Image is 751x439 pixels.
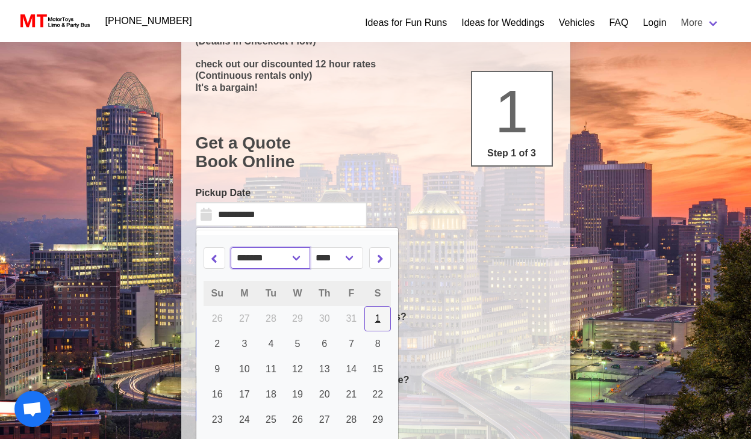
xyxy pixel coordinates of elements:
a: 14 [338,357,364,382]
a: Login [643,16,666,30]
a: 15 [364,357,391,382]
a: 4 [258,331,284,357]
span: 26 [292,414,303,425]
span: 5 [295,339,301,349]
span: 16 [212,389,223,399]
h1: Get a Quote Book Online [196,134,556,171]
a: 19 [284,382,311,407]
span: 4 [268,339,273,349]
a: 22 [364,382,391,407]
span: 17 [239,389,250,399]
span: 26 [212,313,223,324]
a: 11 [258,357,284,382]
label: Pickup Date [196,186,367,200]
span: 22 [372,389,383,399]
a: 9 [204,357,231,382]
span: 9 [214,364,220,374]
span: 31 [346,313,357,324]
span: 1 [375,313,381,324]
span: W [293,288,302,298]
span: 20 [319,389,330,399]
a: 3 [231,331,258,357]
span: 25 [266,414,276,425]
span: 18 [266,389,276,399]
div: Open chat [14,391,51,427]
span: 27 [239,313,250,324]
a: 2 [204,331,231,357]
a: 1 [364,306,391,331]
span: F [348,288,354,298]
span: 1 [495,78,529,145]
span: 7 [349,339,354,349]
a: More [674,11,727,35]
span: 27 [319,414,330,425]
a: 13 [311,357,338,382]
a: [PHONE_NUMBER] [98,9,199,33]
span: 29 [372,414,383,425]
span: 2 [214,339,220,349]
a: 12 [284,357,311,382]
a: 8 [364,331,391,357]
a: 28 [338,407,364,432]
a: Ideas for Weddings [461,16,544,30]
a: 18 [258,382,284,407]
a: 17 [231,382,258,407]
span: 10 [239,364,250,374]
a: 29 [364,407,391,432]
span: 11 [266,364,276,374]
a: 26 [284,407,311,432]
a: 23 [204,407,231,432]
a: 21 [338,382,364,407]
span: 15 [372,364,383,374]
a: 20 [311,382,338,407]
span: Th [319,288,331,298]
p: (Continuous rentals only) [196,70,556,81]
a: 7 [338,331,364,357]
a: 6 [311,331,338,357]
a: 27 [311,407,338,432]
span: 24 [239,414,250,425]
a: 10 [231,357,258,382]
span: 12 [292,364,303,374]
img: MotorToys Logo [17,13,91,29]
a: FAQ [609,16,628,30]
span: S [375,288,381,298]
span: 3 [242,339,247,349]
span: M [240,288,248,298]
a: Vehicles [559,16,595,30]
a: 16 [204,382,231,407]
span: 23 [212,414,223,425]
span: 13 [319,364,330,374]
a: 25 [258,407,284,432]
span: 8 [375,339,381,349]
span: 28 [266,313,276,324]
span: 6 [322,339,327,349]
span: 14 [346,364,357,374]
p: It's a bargain! [196,82,556,93]
span: Su [211,288,223,298]
a: 5 [284,331,311,357]
a: 24 [231,407,258,432]
span: 28 [346,414,357,425]
span: 21 [346,389,357,399]
a: Ideas for Fun Runs [365,16,447,30]
span: Tu [266,288,276,298]
p: check out our discounted 12 hour rates [196,58,556,70]
span: 19 [292,389,303,399]
span: 30 [319,313,330,324]
span: 29 [292,313,303,324]
p: Step 1 of 3 [477,146,547,161]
